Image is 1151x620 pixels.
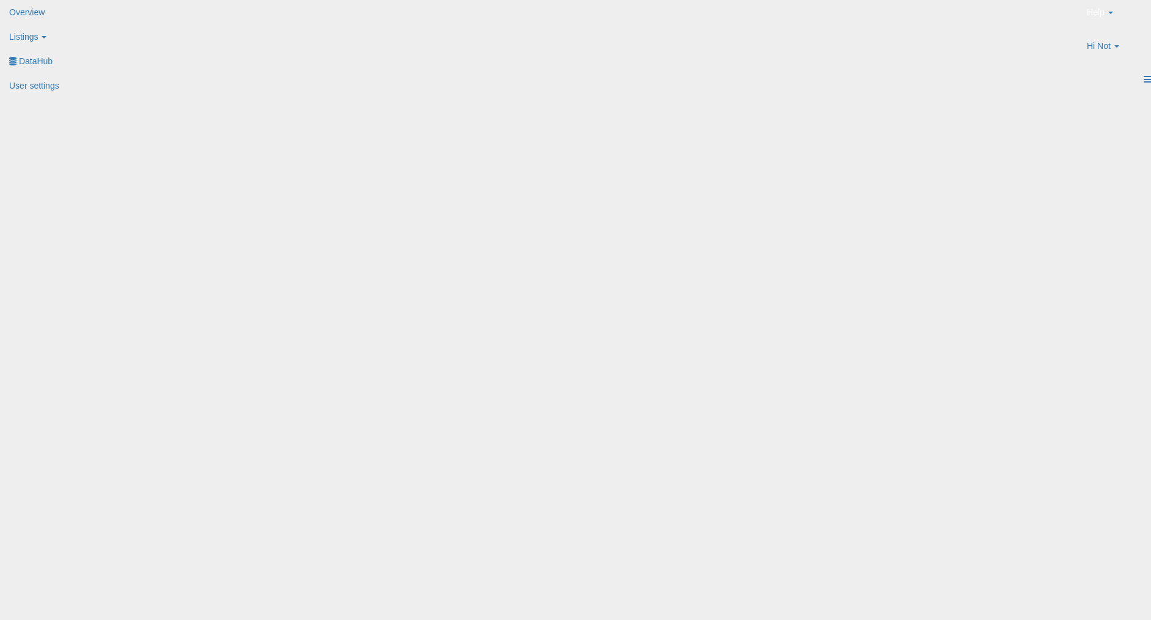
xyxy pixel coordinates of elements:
span: Help [1087,6,1105,18]
span: DataHub [19,56,53,66]
span: Hi Not [1087,40,1111,52]
a: Hi Not [1078,34,1151,67]
span: Overview [9,7,45,17]
span: Listings [9,32,38,42]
